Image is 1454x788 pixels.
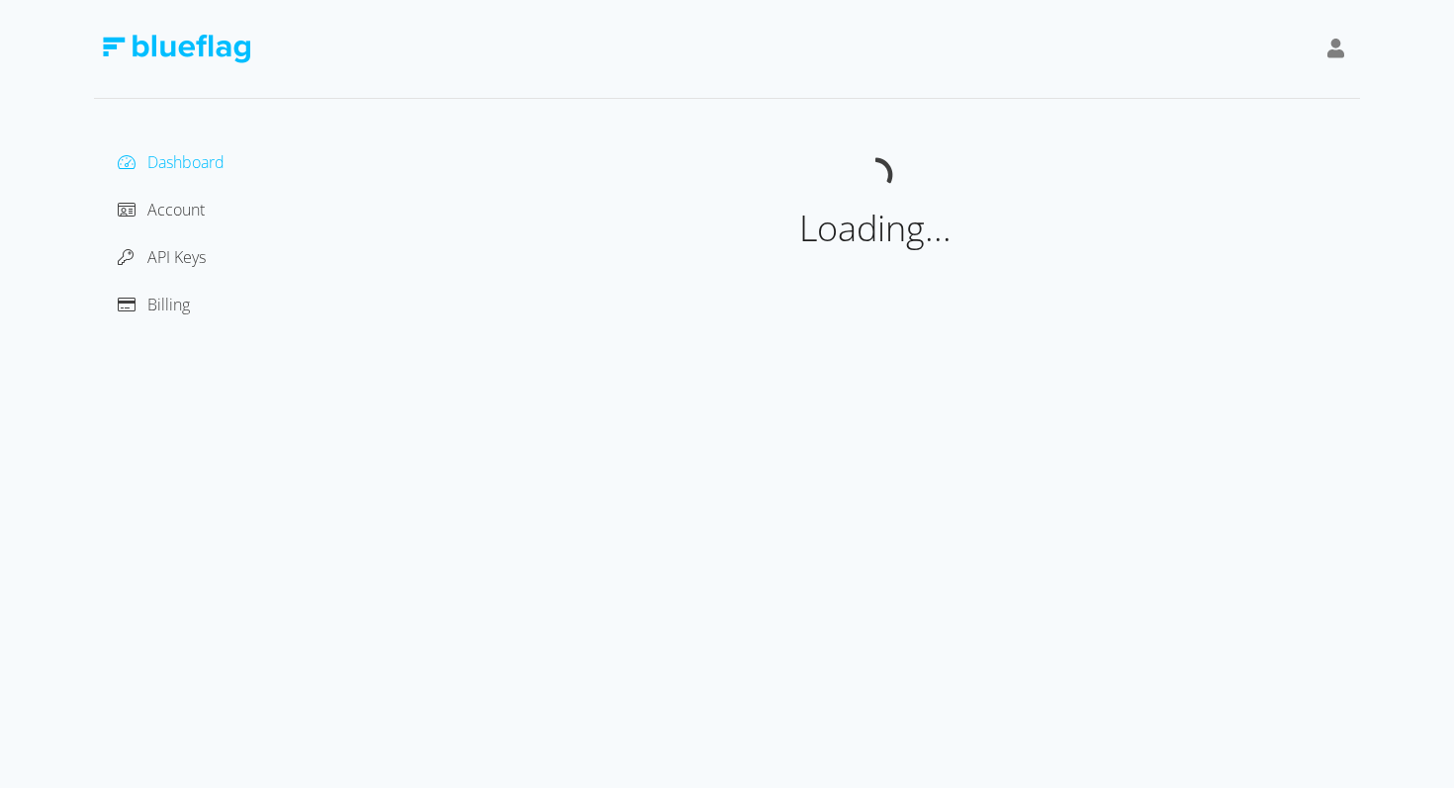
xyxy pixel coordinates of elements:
a: Dashboard [118,151,225,173]
span: API Keys [147,246,206,268]
a: Billing [118,294,190,315]
span: Dashboard [147,151,225,173]
a: Account [118,199,205,220]
span: Account [147,199,205,220]
span: Loading... [799,204,952,252]
a: API Keys [118,246,206,268]
span: Billing [147,294,190,315]
img: Blue Flag Logo [102,35,250,63]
